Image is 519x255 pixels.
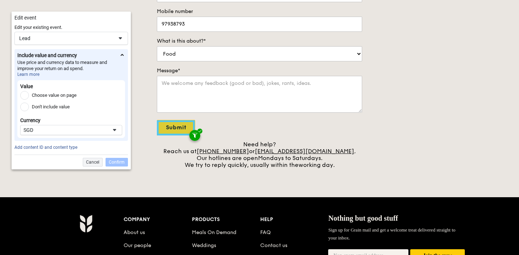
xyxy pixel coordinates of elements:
[328,214,398,222] span: Nothing but good stuff
[14,25,62,30] span: Edit your existing event.
[124,242,151,248] a: Our people
[260,242,287,248] a: Contact us
[157,8,362,15] label: Mobile number
[258,155,322,161] span: Mondays to Saturdays.
[124,229,145,235] a: About us
[14,32,128,45] div: LeadSelector Button Chevron
[17,52,77,59] div: Include value and currency
[17,59,119,72] div: Use price and currency data to measure and improve your return on ad spend.
[32,91,77,100] label: Choose value on page
[192,215,260,225] div: Products
[20,83,33,90] div: Value
[20,125,122,135] div: SGDSelector Button Chevron
[17,72,39,77] a: Learn more
[80,215,92,233] img: Grain
[157,67,362,74] label: Message*
[14,145,77,150] a: Add content ID and content type
[299,161,335,168] span: working day.
[157,141,362,168] div: Need help? Reach us at or . Our hotlines are open We try to reply quickly, usually within the
[124,215,192,225] div: Company
[255,148,354,155] a: [EMAIL_ADDRESS][DOMAIN_NAME]
[328,227,455,241] span: Sign up for Grain mail and get a welcome treat delivered straight to your inbox.
[157,38,362,45] label: What is this about?*
[106,158,128,167] div: Confirm
[192,242,216,248] a: Weddings
[197,148,249,155] a: [PHONE_NUMBER]
[260,215,329,225] div: Help
[260,229,271,235] a: FAQ
[119,52,125,59] div: Fewer details
[32,103,70,111] label: Don't include value
[14,14,128,21] div: Edit event
[20,117,40,124] div: Currency
[19,35,113,42] div: Lead
[23,127,107,133] div: SGD
[83,158,103,167] div: Cancel
[198,129,202,133] img: AAAAABJRU5ErkJggg==
[192,229,236,235] a: Meals On Demand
